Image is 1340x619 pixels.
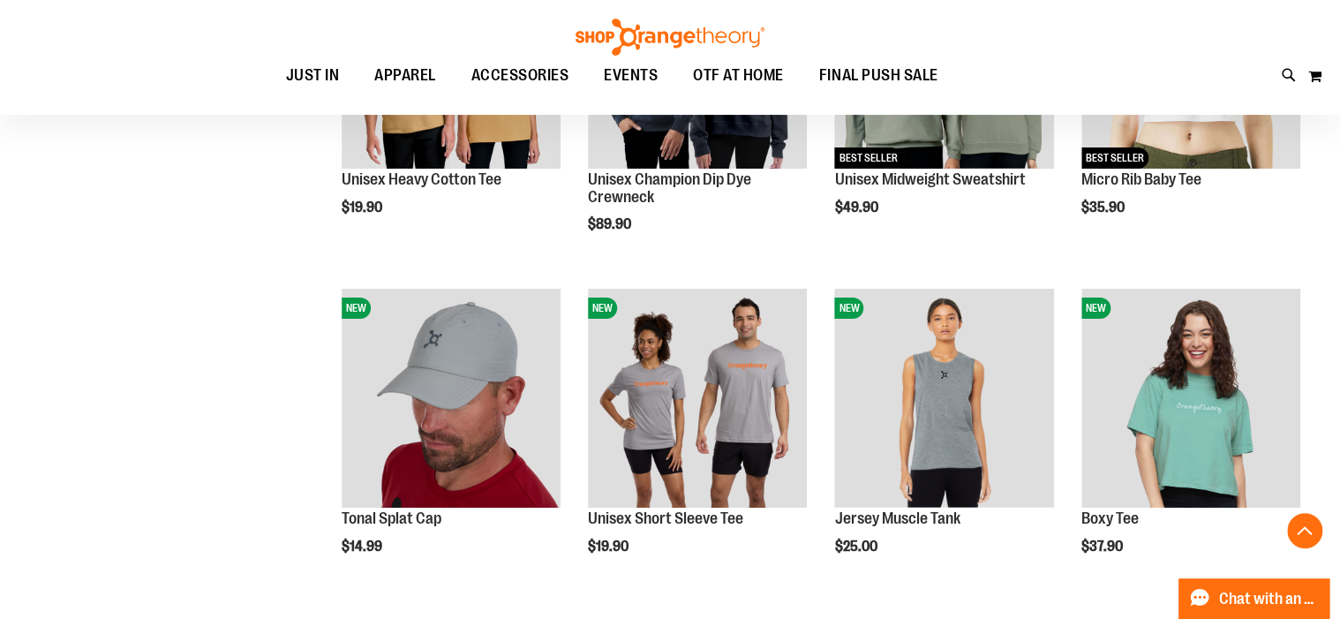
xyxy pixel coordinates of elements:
img: Boxy Tee [1081,289,1300,508]
span: JUST IN [286,56,340,95]
div: product [825,280,1062,600]
div: product [333,280,569,600]
span: NEW [1081,298,1110,319]
span: NEW [834,298,863,319]
a: Tonal Splat Cap [342,510,441,527]
a: Unisex Heavy Cotton Tee [342,170,501,188]
span: $89.90 [588,216,634,232]
span: $49.90 [834,200,880,215]
span: $19.90 [342,200,385,215]
a: ACCESSORIES [454,56,587,96]
span: $37.90 [1081,539,1125,555]
a: Micro Rib Baby Tee [1081,170,1201,188]
span: $35.90 [1081,200,1127,215]
span: ACCESSORIES [471,56,569,95]
a: FINAL PUSH SALE [802,56,956,96]
span: FINAL PUSH SALE [819,56,938,95]
a: EVENTS [586,56,675,96]
span: Chat with an Expert [1219,591,1319,608]
span: $25.00 [834,539,879,555]
a: Unisex Midweight Sweatshirt [834,170,1025,188]
span: NEW [342,298,371,319]
div: product [1073,280,1309,600]
button: Chat with an Expert [1178,578,1330,619]
span: EVENTS [604,56,658,95]
img: Jersey Muscle Tank [834,289,1053,508]
span: BEST SELLER [1081,147,1148,169]
a: Product image for Grey Tonal Splat CapNEW [342,289,561,510]
a: Unisex Short Sleeve TeeNEW [588,289,807,510]
img: Unisex Short Sleeve Tee [588,289,807,508]
a: OTF AT HOME [675,56,802,96]
a: Jersey Muscle TankNEW [834,289,1053,510]
a: Unisex Champion Dip Dye Crewneck [588,170,751,206]
a: APPAREL [357,56,454,96]
a: JUST IN [268,56,358,95]
a: Unisex Short Sleeve Tee [588,510,743,527]
button: Back To Top [1287,513,1322,548]
a: Jersey Muscle Tank [834,510,960,527]
span: APPAREL [374,56,436,95]
span: BEST SELLER [834,147,901,169]
span: $14.99 [342,539,385,555]
a: Boxy TeeNEW [1081,289,1300,510]
div: product [579,280,816,600]
span: $19.90 [588,539,631,555]
a: Boxy Tee [1081,510,1139,527]
span: NEW [588,298,617,319]
span: OTF AT HOME [693,56,784,95]
img: Product image for Grey Tonal Splat Cap [342,289,561,508]
img: Shop Orangetheory [573,19,767,56]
